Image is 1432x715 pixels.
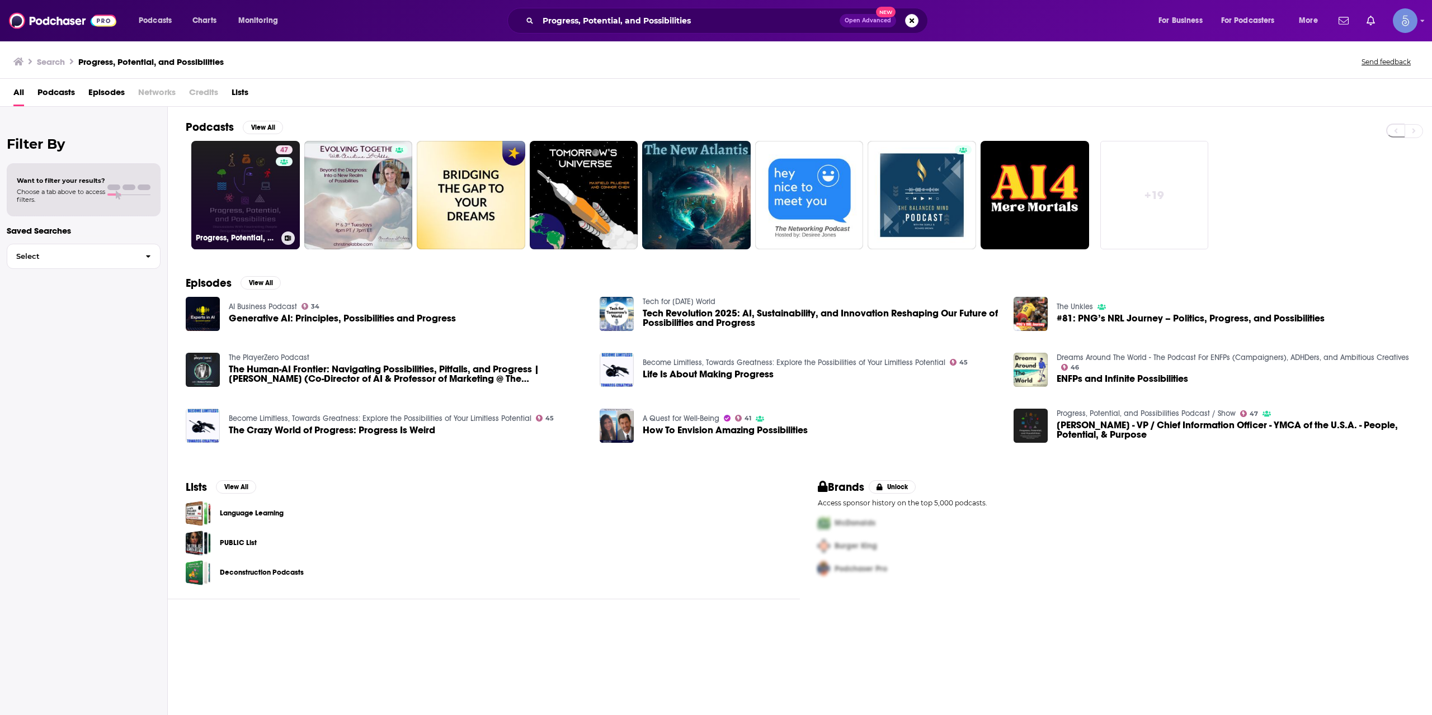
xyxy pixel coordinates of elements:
span: Monitoring [238,13,278,29]
input: Search podcasts, credits, & more... [538,12,840,30]
img: ENFPs and Infinite Possibilities [1014,353,1048,387]
a: A Quest for Well-Being [643,414,719,423]
a: #81: PNG’s NRL Journey – Politics, Progress, and Possibilities [1057,314,1325,323]
a: Lists [232,83,248,106]
span: ENFPs and Infinite Possibilities [1057,374,1188,383]
span: 47 [280,145,288,156]
img: Second Pro Logo [813,534,835,557]
span: Select [7,253,136,260]
span: For Business [1158,13,1203,29]
img: Podchaser - Follow, Share and Rate Podcasts [9,10,116,31]
h2: Episodes [186,276,232,290]
a: Tech Revolution 2025: AI, Sustainability, and Innovation Reshaping Our Future of Possibilities an... [643,309,1000,328]
a: 45 [536,415,554,422]
button: open menu [230,12,293,30]
span: Credits [189,83,218,106]
a: Language Learning [186,501,211,526]
a: 47Progress, Potential, and Possibilities Podcast / Show [191,141,300,249]
button: View All [241,276,281,290]
img: Third Pro Logo [813,557,835,580]
button: Show profile menu [1393,8,1417,33]
a: AI Business Podcast [229,302,297,311]
p: Saved Searches [7,225,161,236]
a: 47 [1240,410,1259,417]
a: Podcasts [37,83,75,106]
a: Language Learning [220,507,284,519]
img: Life Is About Making Progress [600,353,634,387]
span: Logged in as Spiral5-G1 [1393,8,1417,33]
img: Generative AI: Principles, Possibilities and Progress [186,297,220,331]
img: User Profile [1393,8,1417,33]
h3: Progress, Potential, and Possibilities Podcast / Show [196,233,277,243]
a: EpisodesView All [186,276,281,290]
a: Become Limitless, Towards Greatness: Explore the Possibilities of Your Limitless Potential [229,414,531,423]
a: Tech Revolution 2025: AI, Sustainability, and Innovation Reshaping Our Future of Possibilities an... [600,297,634,331]
a: +19 [1100,141,1209,249]
span: [PERSON_NAME] - VP / Chief Information Officer - YMCA of the U.S.A. - People, Potential, & Purpose [1057,420,1414,439]
a: The Crazy World of Progress: Progress Is Weird [229,425,435,435]
button: open menu [1214,12,1291,30]
span: 47 [1250,411,1258,416]
a: Show notifications dropdown [1362,11,1379,30]
span: Networks [138,83,176,106]
a: PUBLIC List [186,531,211,556]
a: All [13,83,24,106]
span: Want to filter your results? [17,177,105,184]
img: First Pro Logo [813,512,835,534]
a: 34 [302,303,320,310]
a: Generative AI: Principles, Possibilities and Progress [229,314,456,323]
a: Siva Balu - VP / Chief Information Officer - YMCA of the U.S.A. - People, Potential, & Purpose [1057,420,1414,439]
span: 46 [1071,365,1079,370]
a: Deconstruction Podcasts [220,566,304,579]
h2: Brands [818,480,864,494]
span: 34 [311,304,319,309]
button: open menu [1291,12,1332,30]
h2: Lists [186,480,207,494]
a: Deconstruction Podcasts [186,560,211,585]
button: open menu [1151,12,1217,30]
span: For Podcasters [1221,13,1275,29]
a: PUBLIC List [220,537,257,549]
img: Siva Balu - VP / Chief Information Officer - YMCA of the U.S.A. - People, Potential, & Purpose [1014,409,1048,443]
a: Progress, Potential, and Possibilities Podcast / Show [1057,409,1236,418]
span: McDonalds [835,518,875,528]
a: How To Envision Amazing Possibilities [643,425,808,435]
button: View All [243,121,283,134]
span: More [1299,13,1318,29]
img: How To Envision Amazing Possibilities [600,409,634,443]
span: Open Advanced [845,18,891,23]
span: The Human-AI Frontier: Navigating Possibilities, Pitfalls, and Progress | [PERSON_NAME] (Co-Direc... [229,364,586,383]
a: #81: PNG’s NRL Journey – Politics, Progress, and Possibilities [1014,297,1048,331]
a: Life Is About Making Progress [643,370,774,379]
button: Unlock [869,480,916,494]
button: Select [7,244,161,269]
a: The PlayerZero Podcast [229,353,309,362]
span: Podcasts [139,13,172,29]
a: 47 [276,145,293,154]
div: Search podcasts, credits, & more... [518,8,939,34]
span: Choose a tab above to access filters. [17,188,105,203]
img: The Human-AI Frontier: Navigating Possibilities, Pitfalls, and Progress | Stefano Puntoni (Co-Dir... [186,353,220,387]
button: Open AdvancedNew [840,14,896,27]
a: 46 [1061,364,1080,371]
span: 45 [545,416,554,421]
span: 45 [959,360,968,365]
a: 45 [950,359,968,366]
a: PodcastsView All [186,120,283,134]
